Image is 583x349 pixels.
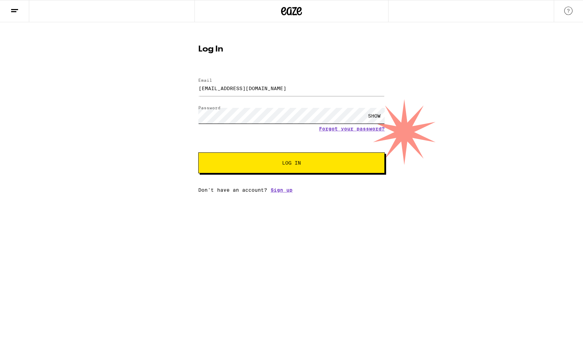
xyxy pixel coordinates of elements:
button: Log In [198,152,385,173]
h1: Log In [198,45,385,54]
a: Sign up [271,187,293,193]
a: Forgot your password? [319,126,385,132]
div: Don't have an account? [198,187,385,193]
span: Hi. Need any help? [4,5,50,10]
input: Email [198,80,385,96]
span: Log In [282,160,301,165]
label: Email [198,78,212,82]
label: Password [198,105,221,110]
div: SHOW [364,108,385,124]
